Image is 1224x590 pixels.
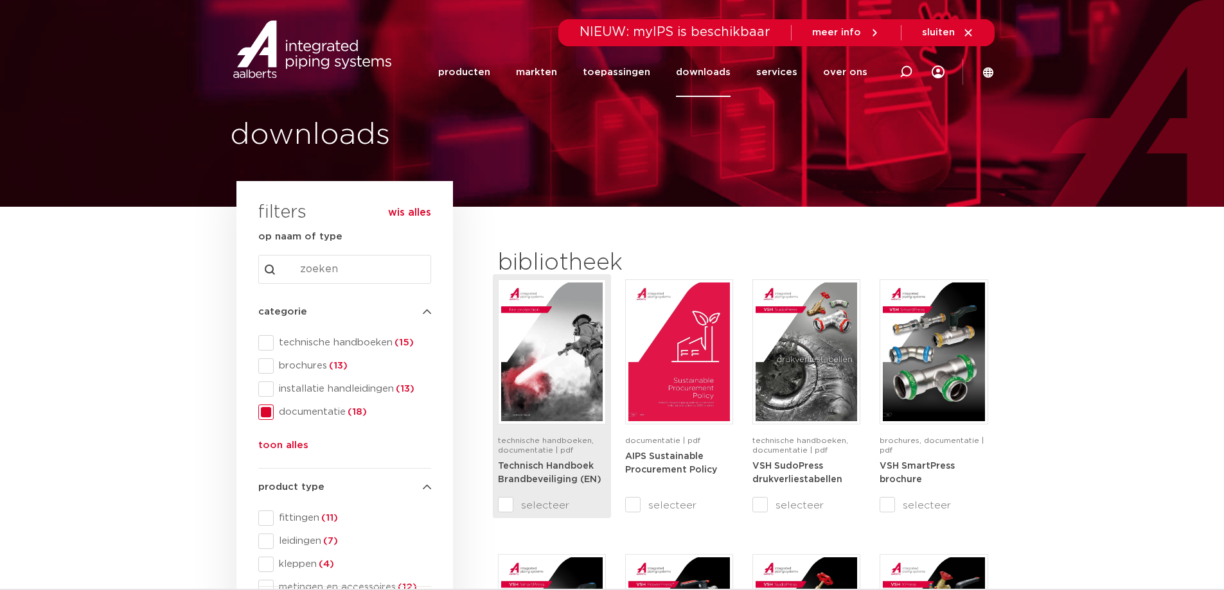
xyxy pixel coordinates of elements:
[274,336,431,349] span: technische handboeken
[258,510,431,526] div: fittingen(11)
[756,282,857,421] img: VSH-SudoPress_A4PLT_5007706_2024-2.0_NL-pdf.jpg
[274,512,431,525] span: fittingen
[880,462,955,485] strong: VSH SmartPress brochure
[258,198,306,229] h3: filters
[498,248,727,279] h2: bibliotheek
[388,206,431,219] button: wis alles
[258,335,431,351] div: technische handboeken(15)
[922,27,974,39] a: sluiten
[258,557,431,572] div: kleppen(4)
[498,461,601,485] a: Technisch Handboek Brandbeveiliging (EN)
[438,48,867,97] nav: Menu
[319,513,338,523] span: (11)
[880,437,984,454] span: brochures, documentatie | pdf
[327,361,348,370] span: (13)
[516,48,557,97] a: markten
[258,358,431,374] div: brochures(13)
[883,282,984,421] img: VSH-SmartPress_A4Brochure-5008016-2023_2.0_NL-pdf.jpg
[274,406,431,419] span: documentatie
[274,383,431,395] span: installatie handleidingen
[625,451,717,475] a: AIPS Sustainable Procurement Policy
[393,338,414,347] span: (15)
[583,48,650,97] a: toepassingen
[394,384,414,394] span: (13)
[274,558,431,571] span: kleppen
[812,27,880,39] a: meer info
[498,498,606,513] label: selecteer
[274,360,431,372] span: brochures
[258,534,431,549] div: leidingen(7)
[756,48,797,97] a: services
[230,115,606,156] h1: downloads
[274,535,431,548] span: leidingen
[625,437,700,444] span: documentatie | pdf
[258,232,342,241] strong: op naam of type
[317,559,334,569] span: (4)
[438,48,490,97] a: producten
[625,498,733,513] label: selecteer
[258,480,431,495] h4: product type
[346,407,367,417] span: (18)
[580,26,770,39] span: NIEUW: myIPS is beschikbaar
[752,498,860,513] label: selecteer
[823,48,867,97] a: over ons
[880,498,988,513] label: selecteer
[752,462,842,485] strong: VSH SudoPress drukverliestabellen
[932,58,945,86] div: my IPS
[628,282,730,421] img: Aips_A4Sustainable-Procurement-Policy_5011446_EN-pdf.jpg
[498,462,601,485] strong: Technisch Handboek Brandbeveiliging (EN)
[752,461,842,485] a: VSH SudoPress drukverliestabellen
[922,28,955,37] span: sluiten
[258,438,308,458] button: toon alles
[752,437,848,454] span: technische handboeken, documentatie | pdf
[676,48,731,97] a: downloads
[501,282,603,421] img: FireProtection_A4TM_5007915_2025_2.0_EN-pdf.jpg
[258,404,431,420] div: documentatie(18)
[812,28,861,37] span: meer info
[258,304,431,320] h4: categorie
[498,437,594,454] span: technische handboeken, documentatie | pdf
[321,536,338,546] span: (7)
[880,461,955,485] a: VSH SmartPress brochure
[258,381,431,397] div: installatie handleidingen(13)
